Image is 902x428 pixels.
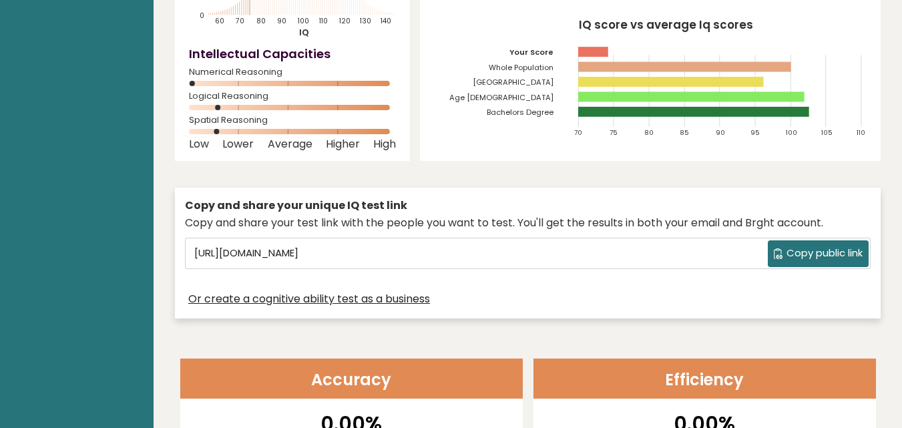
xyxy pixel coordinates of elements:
[222,142,254,147] span: Lower
[381,16,392,26] tspan: 140
[373,142,396,147] span: High
[268,142,312,147] span: Average
[340,16,351,26] tspan: 120
[574,128,582,137] tspan: 70
[189,93,396,99] span: Logical Reasoning
[185,198,871,214] div: Copy and share your unique IQ test link
[180,359,523,399] header: Accuracy
[610,128,617,137] tspan: 75
[680,128,688,137] tspan: 85
[786,128,798,137] tspan: 100
[579,17,753,33] tspan: IQ score vs average Iq scores
[185,215,871,231] div: Copy and share your test link with the people you want to test. You'll get the results in both yo...
[857,128,865,137] tspan: 110
[360,16,371,26] tspan: 130
[489,62,553,73] tspan: Whole Population
[821,128,832,137] tspan: 105
[751,128,760,137] tspan: 95
[449,92,553,103] tspan: Age [DEMOGRAPHIC_DATA]
[189,142,209,147] span: Low
[298,16,310,26] tspan: 100
[716,128,725,137] tspan: 90
[215,16,224,26] tspan: 60
[509,47,553,57] tspan: Your Score
[533,359,876,399] header: Efficiency
[189,69,396,75] span: Numerical Reasoning
[473,77,553,87] tspan: [GEOGRAPHIC_DATA]
[257,16,266,26] tspan: 80
[487,107,553,118] tspan: Bachelors Degree
[300,27,310,38] tspan: IQ
[786,246,863,261] span: Copy public link
[768,240,869,267] button: Copy public link
[236,16,245,26] tspan: 70
[188,291,430,307] a: Or create a cognitive ability test as a business
[645,128,654,137] tspan: 80
[189,45,396,63] h4: Intellectual Capacities
[200,11,204,21] tspan: 0
[189,118,396,123] span: Spatial Reasoning
[320,16,328,26] tspan: 110
[277,16,286,26] tspan: 90
[326,142,360,147] span: Higher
